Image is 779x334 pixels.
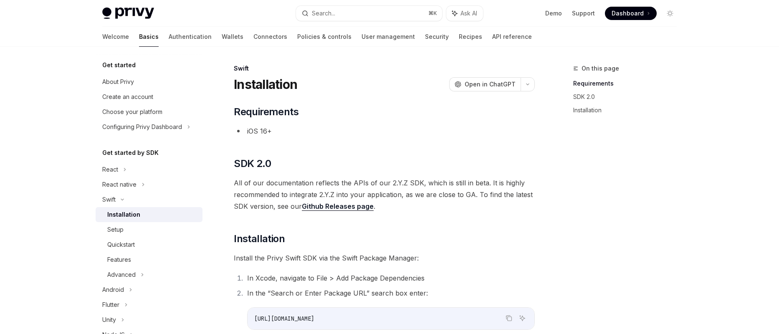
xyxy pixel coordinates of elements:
img: light logo [102,8,154,19]
a: Features [96,252,202,267]
a: Requirements [573,77,683,90]
a: About Privy [96,74,202,89]
span: [URL][DOMAIN_NAME] [254,315,314,322]
a: Welcome [102,27,129,47]
div: Swift [102,195,116,205]
a: Basics [139,27,159,47]
button: Search...⌘K [296,6,442,21]
a: Wallets [222,27,243,47]
div: About Privy [102,77,134,87]
div: Unity [102,315,116,325]
button: Toggle dark mode [663,7,677,20]
button: Ask AI [517,313,528,324]
a: Installation [96,207,202,222]
div: Advanced [107,270,136,280]
span: Ask AI [460,9,477,18]
div: Create an account [102,92,153,102]
a: Installation [573,104,683,117]
a: Github Releases page [302,202,374,211]
a: Quickstart [96,237,202,252]
a: Support [572,9,595,18]
span: SDK 2.0 [234,157,271,170]
div: Swift [234,64,535,73]
li: iOS 16+ [234,125,535,137]
div: Choose your platform [102,107,162,117]
span: Dashboard [612,9,644,18]
div: React native [102,180,137,190]
a: SDK 2.0 [573,90,683,104]
a: User management [362,27,415,47]
span: Open in ChatGPT [465,80,516,89]
a: Authentication [169,27,212,47]
div: Search... [312,8,335,18]
div: Android [102,285,124,295]
button: Ask AI [446,6,483,21]
li: In Xcode, navigate to File > Add Package Dependencies [245,272,535,284]
span: All of our documentation reflects the APIs of our 2.Y.Z SDK, which is still in beta. It is highly... [234,177,535,212]
div: Flutter [102,300,119,310]
span: ⌘ K [428,10,437,17]
span: Install the Privy Swift SDK via the Swift Package Manager: [234,252,535,264]
span: Installation [234,232,285,245]
h1: Installation [234,77,297,92]
a: Recipes [459,27,482,47]
li: In the “Search or Enter Package URL” search box enter: [245,287,535,330]
span: On this page [582,63,619,73]
a: Dashboard [605,7,657,20]
a: Policies & controls [297,27,352,47]
a: API reference [492,27,532,47]
a: Create an account [96,89,202,104]
div: Setup [107,225,124,235]
div: Configuring Privy Dashboard [102,122,182,132]
a: Demo [545,9,562,18]
span: Requirements [234,105,298,119]
h5: Get started by SDK [102,148,159,158]
a: Setup [96,222,202,237]
button: Open in ChatGPT [449,77,521,91]
div: Installation [107,210,140,220]
a: Security [425,27,449,47]
a: Connectors [253,27,287,47]
button: Copy the contents from the code block [503,313,514,324]
a: Choose your platform [96,104,202,119]
h5: Get started [102,60,136,70]
div: Features [107,255,131,265]
div: Quickstart [107,240,135,250]
div: React [102,164,118,175]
